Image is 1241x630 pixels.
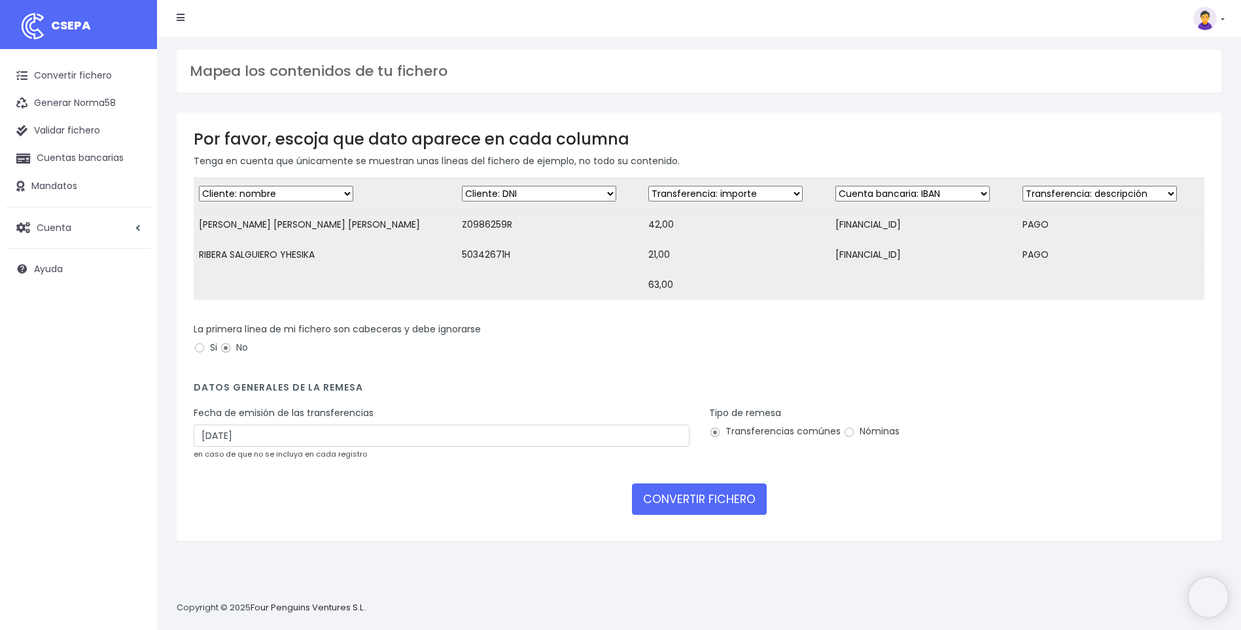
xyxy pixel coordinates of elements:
[843,425,900,438] label: Nóminas
[457,240,644,270] td: 50342671H
[220,341,248,355] label: No
[709,425,841,438] label: Transferencias comúnes
[1017,240,1204,270] td: PAGO
[194,240,457,270] td: RIBERA SALGUIERO YHESIKA
[7,255,150,283] a: Ayuda
[7,173,150,200] a: Mandatos
[830,240,1017,270] td: [FINANCIAL_ID]
[643,270,830,300] td: 63,00
[7,214,150,241] a: Cuenta
[194,323,481,336] label: La primera línea de mi fichero son cabeceras y debe ignorarse
[7,62,150,90] a: Convertir fichero
[7,90,150,117] a: Generar Norma58
[177,601,367,615] p: Copyright © 2025 .
[7,145,150,172] a: Cuentas bancarias
[643,240,830,270] td: 21,00
[194,154,1204,168] p: Tenga en cuenta que únicamente se muestran unas líneas del fichero de ejemplo, no todo su contenido.
[190,63,1208,80] h3: Mapea los contenidos de tu fichero
[251,601,365,614] a: Four Penguins Ventures S.L.
[457,210,644,240] td: Z0986259R
[1193,7,1217,30] img: profile
[194,382,1204,400] h4: Datos generales de la remesa
[632,483,767,515] button: CONVERTIR FICHERO
[194,406,374,420] label: Fecha de emisión de las transferencias
[709,406,781,420] label: Tipo de remesa
[34,262,63,275] span: Ayuda
[194,341,217,355] label: Si
[830,210,1017,240] td: [FINANCIAL_ID]
[37,220,71,234] span: Cuenta
[643,210,830,240] td: 42,00
[194,449,367,459] small: en caso de que no se incluya en cada registro
[1017,210,1204,240] td: PAGO
[194,210,457,240] td: [PERSON_NAME] [PERSON_NAME] [PERSON_NAME]
[16,10,49,43] img: logo
[7,117,150,145] a: Validar fichero
[194,130,1204,149] h3: Por favor, escoja que dato aparece en cada columna
[51,17,91,33] span: CSEPA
